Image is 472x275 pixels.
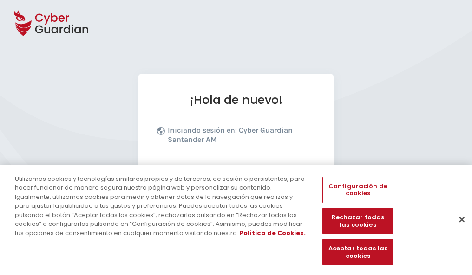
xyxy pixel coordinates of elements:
button: Cerrar [452,209,472,230]
div: Utilizamos cookies y tecnologías similares propias y de terceros, de sesión o persistentes, para ... [15,174,308,238]
button: Configuración de cookies [322,177,393,203]
button: Rechazar todas las cookies [322,208,393,235]
h1: ¡Hola de nuevo! [157,93,315,107]
b: Cyber Guardian Santander AM [168,126,293,144]
button: Aceptar todas las cookies [322,239,393,266]
a: Más información sobre su privacidad, se abre en una nueva pestaña [239,229,306,237]
p: Iniciando sesión en: [168,126,313,149]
